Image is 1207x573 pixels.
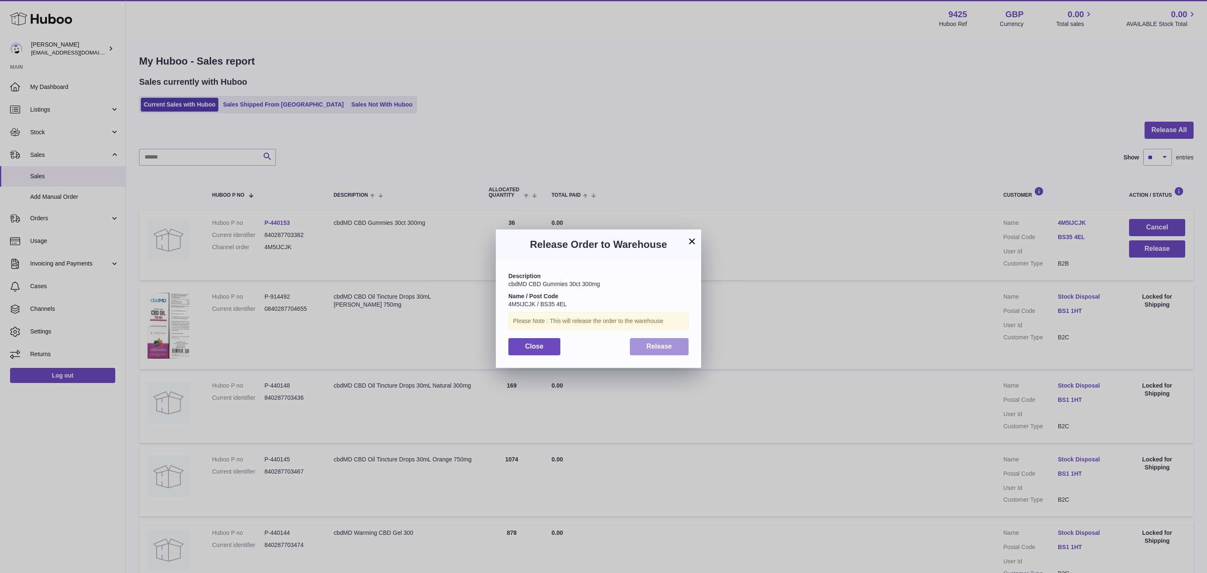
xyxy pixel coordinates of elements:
button: × [687,236,697,246]
button: Close [508,338,560,355]
strong: Description [508,273,541,279]
span: Release [647,343,672,350]
span: 4M5IJCJK / BS35 4EL [508,301,567,307]
button: Release [630,338,689,355]
span: cbdMD CBD Gummies 30ct 300mg [508,281,600,287]
strong: Name / Post Code [508,293,558,300]
span: Close [525,343,544,350]
div: Please Note : This will release the order to the warehouse [508,313,689,330]
h3: Release Order to Warehouse [508,238,689,251]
